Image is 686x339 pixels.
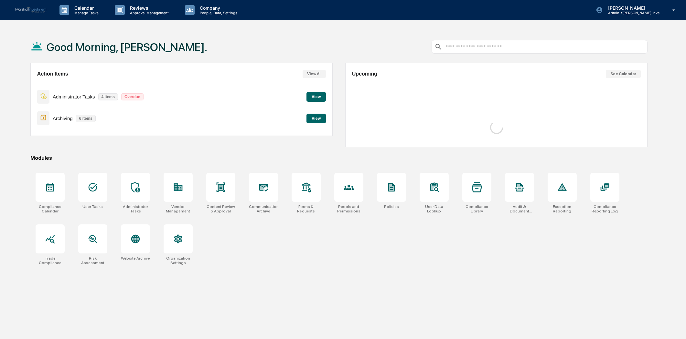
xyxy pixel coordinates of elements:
div: Trade Compliance [36,256,65,265]
p: Manage Tasks [69,11,102,15]
p: 6 items [76,115,96,122]
p: Approval Management [125,11,172,15]
p: [PERSON_NAME] [603,5,663,11]
div: Risk Assessment [78,256,107,265]
p: Admin • [PERSON_NAME] Investment Management [603,11,663,15]
a: View [306,93,326,99]
div: Exception Reporting [548,204,577,213]
button: View [306,114,326,123]
div: Compliance Library [462,204,491,213]
div: Website Archive [121,256,150,261]
div: Content Review & Approval [206,204,235,213]
div: Compliance Calendar [36,204,65,213]
div: User Tasks [82,204,103,209]
p: Administrator Tasks [53,94,95,99]
button: View All [303,70,326,78]
p: People, Data, Settings [195,11,241,15]
div: Compliance Reporting Log [590,204,619,213]
p: Reviews [125,5,172,11]
div: User Data Lookup [420,204,449,213]
img: logo [16,7,47,13]
div: Communications Archive [249,204,278,213]
button: See Calendar [606,70,641,78]
h2: Action Items [37,71,68,77]
div: Vendor Management [164,204,193,213]
div: Administrator Tasks [121,204,150,213]
p: Calendar [69,5,102,11]
p: 4 items [98,93,118,100]
p: Company [195,5,241,11]
div: Forms & Requests [292,204,321,213]
div: People and Permissions [334,204,363,213]
a: View [306,115,326,121]
h1: Good Morning, [PERSON_NAME]. [47,41,207,54]
p: Overdue [121,93,144,100]
h2: Upcoming [352,71,377,77]
div: Modules [30,155,648,161]
p: Archiving [53,116,73,121]
button: View [306,92,326,102]
div: Audit & Document Logs [505,204,534,213]
div: Organization Settings [164,256,193,265]
div: Policies [384,204,399,209]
